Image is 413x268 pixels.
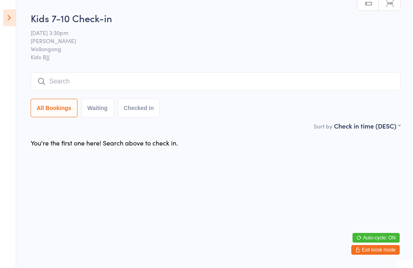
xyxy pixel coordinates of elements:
[351,245,400,255] button: Exit kiosk mode
[31,99,77,117] button: All Bookings
[31,45,388,53] span: Wollongong
[31,37,388,45] span: [PERSON_NAME]
[31,53,400,61] span: Kids BJJ
[353,233,400,243] button: Auto-cycle: ON
[31,11,400,25] h2: Kids 7-10 Check-in
[31,29,388,37] span: [DATE] 3:30pm
[314,122,332,130] label: Sort by
[334,121,400,130] div: Check in time (DESC)
[81,99,114,117] button: Waiting
[31,72,400,91] input: Search
[118,99,160,117] button: Checked in
[31,138,178,147] div: You're the first one here! Search above to check in.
